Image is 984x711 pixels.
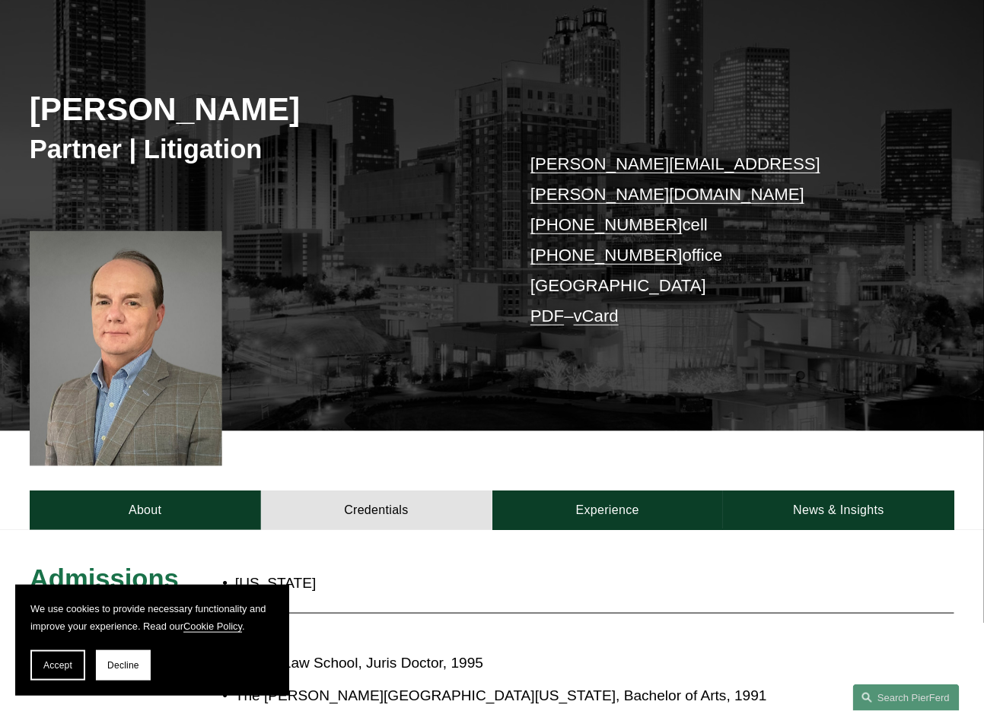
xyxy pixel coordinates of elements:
button: Accept [30,650,85,681]
a: Search this site [853,684,960,711]
span: Admissions [30,564,179,593]
p: We use cookies to provide necessary functionality and improve your experience. Read our . [30,600,274,635]
p: [US_STATE] [235,570,569,596]
a: Cookie Policy [183,621,242,632]
a: PDF [530,306,564,325]
a: Credentials [261,490,492,530]
a: News & Insights [723,490,954,530]
p: The [PERSON_NAME][GEOGRAPHIC_DATA][US_STATE], Bachelor of Arts, 1991 [235,684,839,709]
a: Experience [492,490,724,530]
section: Cookie banner [15,585,289,696]
h3: Partner | Litigation [30,133,492,166]
button: Decline [96,650,151,681]
a: [PHONE_NUMBER] [530,246,683,265]
a: [PHONE_NUMBER] [530,215,683,234]
a: vCard [574,306,619,325]
a: About [30,490,261,530]
p: Tulane Law School, Juris Doctor, 1995 [235,650,839,676]
a: [PERSON_NAME][EMAIL_ADDRESS][PERSON_NAME][DOMAIN_NAME] [530,154,820,204]
span: Decline [107,660,139,671]
h2: [PERSON_NAME] [30,90,492,129]
span: Accept [43,660,72,671]
p: cell office [GEOGRAPHIC_DATA] – [530,149,916,332]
